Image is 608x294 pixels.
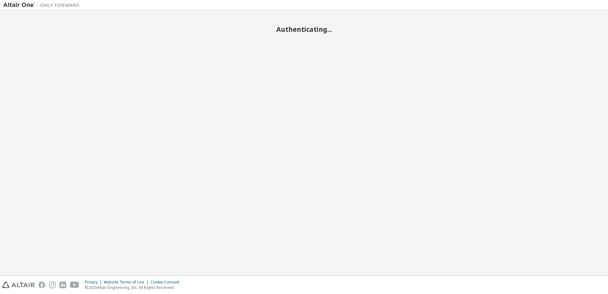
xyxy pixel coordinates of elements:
[70,282,79,288] img: youtube.svg
[2,282,35,288] img: altair_logo.svg
[85,285,183,290] p: © 2025 Altair Engineering, Inc. All Rights Reserved.
[85,280,104,285] div: Privacy
[49,282,56,288] img: instagram.svg
[3,25,605,33] h2: Authenticating...
[38,282,45,288] img: facebook.svg
[150,280,183,285] div: Cookie Consent
[104,280,150,285] div: Website Terms of Use
[3,2,83,8] img: Altair One
[59,282,66,288] img: linkedin.svg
